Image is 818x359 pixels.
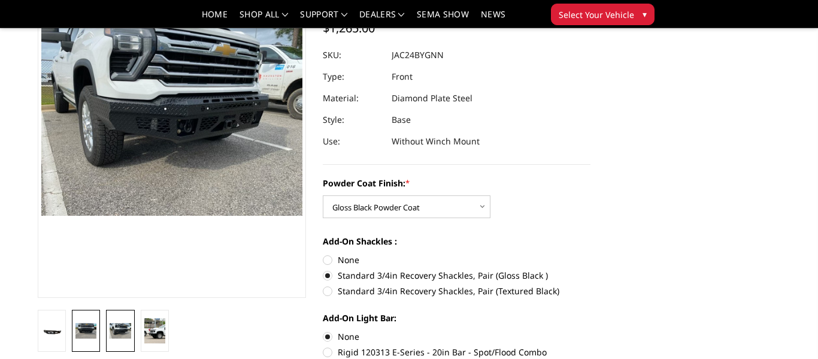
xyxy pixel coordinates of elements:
dt: Type: [323,66,383,88]
dd: Base [392,109,411,131]
label: None [323,254,591,266]
a: Home [202,10,228,28]
span: Select Your Vehicle [559,8,634,21]
img: 2024-2025 Chevrolet 2500-3500 - FT Series - Base Front Bumper [75,323,96,339]
dt: SKU: [323,44,383,66]
a: News [481,10,505,28]
a: Dealers [359,10,405,28]
span: ▾ [643,8,647,20]
label: None [323,330,591,343]
a: Support [300,10,347,28]
img: 2024-2025 Chevrolet 2500-3500 - FT Series - Base Front Bumper [41,327,62,337]
a: shop all [240,10,288,28]
label: Add-On Shackles : [323,235,591,248]
label: Powder Coat Finish: [323,177,591,189]
dd: Without Winch Mount [392,131,480,152]
dd: Diamond Plate Steel [392,88,472,109]
dt: Use: [323,131,383,152]
dt: Style: [323,109,383,131]
dd: JAC24BYGNN [392,44,444,66]
label: Standard 3/4in Recovery Shackles, Pair (Gloss Black ) [323,269,591,282]
label: Rigid 120313 E-Series - 20in Bar - Spot/Flood Combo [323,346,591,358]
iframe: Chat Widget [758,301,818,359]
dt: Material: [323,88,383,109]
label: Add-On Light Bar: [323,312,591,324]
button: Select Your Vehicle [551,4,655,25]
a: SEMA Show [417,10,469,28]
label: Standard 3/4in Recovery Shackles, Pair (Textured Black) [323,285,591,297]
img: 2024-2025 Chevrolet 2500-3500 - FT Series - Base Front Bumper [110,323,131,339]
img: 2024-2025 Chevrolet 2500-3500 - FT Series - Base Front Bumper [144,318,165,343]
dd: Front [392,66,413,88]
